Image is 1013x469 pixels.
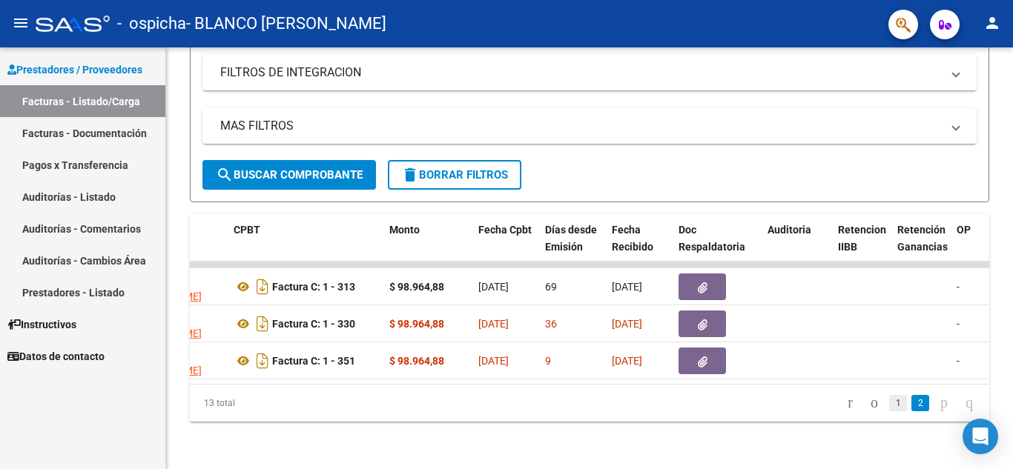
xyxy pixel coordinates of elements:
span: Borrar Filtros [401,168,508,182]
datatable-header-cell: Retencion IIBB [832,214,891,279]
span: Instructivos [7,316,76,333]
strong: Factura C: 1 - 351 [272,355,355,367]
span: Fecha Recibido [612,224,653,253]
mat-panel-title: MAS FILTROS [220,118,941,134]
span: [DATE] [612,281,642,293]
a: 2 [911,395,929,411]
span: Retencion IIBB [838,224,886,253]
mat-icon: menu [12,14,30,32]
li: page 1 [887,390,909,416]
div: 13 total [190,385,347,422]
strong: $ 98.964,88 [389,281,444,293]
mat-expansion-panel-header: MAS FILTROS [202,108,977,144]
span: Fecha Cpbt [478,224,532,236]
mat-expansion-panel-header: FILTROS DE INTEGRACION [202,55,977,90]
span: [DATE] [612,355,642,367]
span: 69 [545,281,557,293]
span: Auditoria [768,224,811,236]
a: 1 [889,395,907,411]
a: go to last page [959,395,980,411]
datatable-header-cell: Doc Respaldatoria [673,214,762,279]
div: Open Intercom Messenger [963,419,998,454]
datatable-header-cell: Auditoria [762,214,832,279]
span: - [957,281,960,293]
span: Datos de contacto [7,348,105,365]
datatable-header-cell: Retención Ganancias [891,214,951,279]
datatable-header-cell: Días desde Emisión [539,214,606,279]
mat-panel-title: FILTROS DE INTEGRACION [220,64,941,81]
mat-icon: search [216,166,234,184]
strong: $ 98.964,88 [389,318,444,330]
span: CPBT [234,224,260,236]
span: [DATE] [478,318,509,330]
strong: Factura C: 1 - 313 [272,281,355,293]
span: - [957,318,960,330]
span: [DATE] [478,355,509,367]
i: Descargar documento [253,312,272,336]
span: Retención Ganancias [897,224,948,253]
datatable-header-cell: CPBT [228,214,383,279]
a: go to first page [841,395,859,411]
datatable-header-cell: Fecha Cpbt [472,214,539,279]
span: - [957,355,960,367]
span: [DATE] [478,281,509,293]
mat-icon: person [983,14,1001,32]
a: go to previous page [864,395,885,411]
span: Monto [389,224,420,236]
datatable-header-cell: OP [951,214,1010,279]
mat-icon: delete [401,166,419,184]
span: - BLANCO [PERSON_NAME] [186,7,386,40]
a: go to next page [934,395,954,411]
span: Prestadores / Proveedores [7,61,142,78]
strong: Factura C: 1 - 330 [272,318,355,330]
datatable-header-cell: Monto [383,214,472,279]
i: Descargar documento [253,275,272,299]
span: 9 [545,355,551,367]
span: 36 [545,318,557,330]
datatable-header-cell: Fecha Recibido [606,214,673,279]
strong: $ 98.964,88 [389,355,444,367]
button: Buscar Comprobante [202,160,376,190]
span: - ospicha [117,7,186,40]
span: Días desde Emisión [545,224,597,253]
span: OP [957,224,971,236]
span: Buscar Comprobante [216,168,363,182]
li: page 2 [909,390,931,416]
button: Borrar Filtros [388,160,521,190]
span: Doc Respaldatoria [679,224,745,253]
span: [DATE] [612,318,642,330]
i: Descargar documento [253,349,272,373]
